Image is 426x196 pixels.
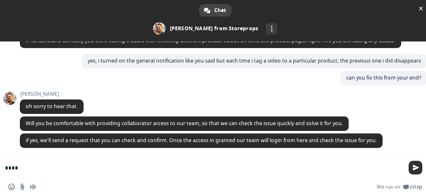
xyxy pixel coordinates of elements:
[199,4,232,17] a: Chat
[377,184,400,190] span: We run on
[26,137,377,144] span: if yes, we'll send a request that you can check and confirm. Once the access in granted our team ...
[346,74,421,81] span: can you fix this from your end?
[20,91,84,97] span: [PERSON_NAME]
[26,103,78,110] span: oh sorry to hear that.
[410,184,422,190] span: Crisp
[214,4,226,17] span: Chat
[30,184,36,190] span: Audio message
[19,184,26,190] span: Send a file
[26,120,343,127] span: Will you be comfortable with providing collaborator access to our team, so that we can check the ...
[409,161,422,174] span: Send
[416,4,425,13] span: Close chat
[377,184,422,190] a: We run onCrisp
[5,157,405,178] textarea: Compose your message...
[88,57,421,64] span: yes, i turned on the general notification like you said but each time i tag a video to a particul...
[8,184,15,190] span: Insert an emoji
